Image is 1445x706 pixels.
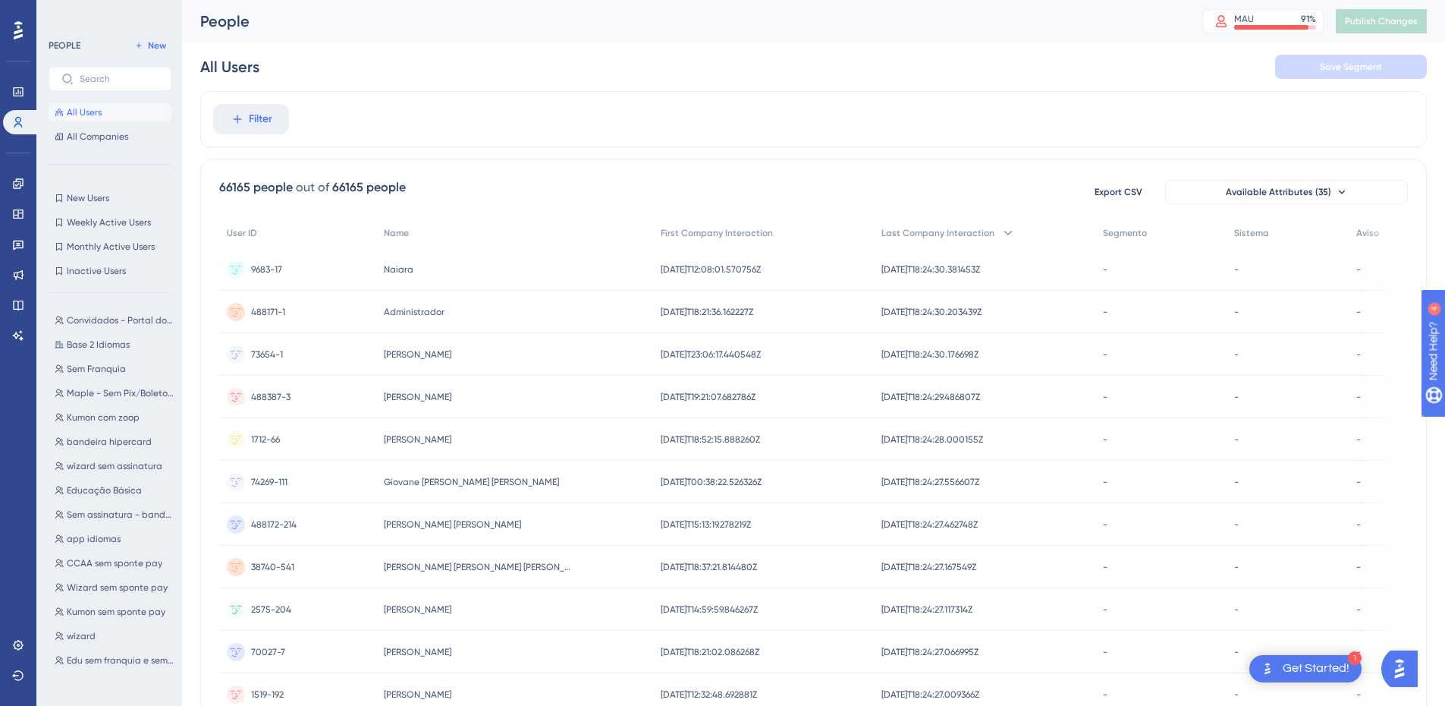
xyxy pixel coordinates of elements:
span: Need Help? [36,4,95,22]
span: - [1356,604,1361,616]
button: Maple - Sem Pix/Boleto/Recorrência/Assinatura [49,384,181,402]
iframe: UserGuiding AI Assistant Launcher [1381,646,1427,692]
span: - [1234,646,1239,658]
span: First Company Interaction [661,227,773,239]
div: MAU [1234,13,1254,25]
div: 1 [1348,651,1362,665]
span: 2575-204 [251,604,291,616]
button: Base 2 Idiomas [49,336,181,354]
span: [DATE]T18:24:30.176698Z [881,348,979,361]
span: 1712-66 [251,433,280,446]
span: - [1103,518,1107,531]
span: 70027-7 [251,646,285,658]
div: out of [296,178,329,197]
span: [DATE]T18:21:36.162227Z [661,306,753,318]
span: - [1356,518,1361,531]
button: Monthly Active Users [49,238,171,256]
span: 38740-541 [251,561,294,573]
div: 91 % [1301,13,1316,25]
button: Kumon sem sponte pay [49,603,181,621]
button: Weekly Active Users [49,213,171,232]
div: Open Get Started! checklist, remaining modules: 1 [1249,655,1362,682]
span: 73654-1 [251,348,283,361]
button: New Users [49,189,171,207]
span: [DATE]T14:59:59.846267Z [661,604,758,616]
span: [DATE]T18:21:02.086268Z [661,646,759,658]
span: Wizard sem sponte pay [67,582,168,594]
button: Inactive Users [49,262,171,280]
button: New [129,36,171,55]
button: Export CSV [1080,180,1156,204]
span: - [1234,306,1239,318]
span: - [1103,689,1107,701]
div: All Users [200,56,259,77]
span: Monthly Active Users [67,241,155,253]
span: 488387-3 [251,391,291,403]
span: All Users [67,106,102,118]
span: [DATE]T18:24:27.556607Z [881,476,979,488]
span: [PERSON_NAME] [384,433,451,446]
span: - [1356,689,1361,701]
span: [DATE]T12:08:01.570756Z [661,263,761,276]
span: User ID [227,227,257,239]
span: Name [384,227,409,239]
span: 74269-111 [251,476,287,488]
input: Search [80,74,159,84]
span: wizard sem assinatura [67,460,162,472]
button: Convidados - Portal do Professor [49,311,181,329]
span: [DATE]T00:38:22.526326Z [661,476,762,488]
span: Aviso [1356,227,1379,239]
span: - [1356,433,1361,446]
button: Kumon com zoop [49,408,181,427]
span: 9683-17 [251,263,282,276]
span: Edu sem franquia e sem app [67,654,174,667]
button: Publish Changes [1336,9,1427,33]
span: bandeira hipercard [67,436,152,448]
div: PEOPLE [49,39,80,52]
span: [DATE]T18:24:30.381453Z [881,263,980,276]
span: - [1356,561,1361,573]
span: [DATE]T18:24:27.167549Z [881,561,976,573]
span: - [1356,348,1361,361]
span: New [148,39,166,52]
span: [DATE]T18:24:27.462748Z [881,518,978,531]
span: [DATE]T12:32:48.692881Z [661,689,757,701]
button: app idiomas [49,530,181,548]
button: CCAA sem sponte pay [49,554,181,572]
span: - [1103,433,1107,446]
span: - [1103,263,1107,276]
button: wizard sem assinatura [49,457,181,475]
span: - [1234,391,1239,403]
span: [PERSON_NAME] [384,689,451,701]
span: - [1234,561,1239,573]
button: Sem Franquia [49,360,181,378]
button: Filter [213,104,289,134]
div: 66165 people [219,178,293,197]
span: Export CSV [1095,186,1142,198]
button: Available Attributes (35) [1165,180,1408,204]
button: bandeira hipercard [49,433,181,451]
span: - [1103,476,1107,488]
span: Naiara [384,263,413,276]
div: People [200,11,1164,32]
div: 66165 people [332,178,406,197]
span: Kumon com zoop [67,411,140,424]
span: Kumon sem sponte pay [67,606,165,618]
span: - [1103,348,1107,361]
span: Giovane [PERSON_NAME] [PERSON_NAME] [384,476,559,488]
span: [DATE]T18:24:29.486807Z [881,391,980,403]
span: [PERSON_NAME] [384,646,451,658]
button: All Companies [49,128,171,146]
button: Save Segment [1275,55,1427,79]
span: [PERSON_NAME] [384,604,451,616]
span: Available Attributes (35) [1226,186,1331,198]
span: [DATE]T18:24:27.009366Z [881,689,979,701]
span: - [1103,604,1107,616]
button: Wizard sem sponte pay [49,578,181,597]
span: - [1356,306,1361,318]
div: 4 [105,8,110,20]
span: - [1234,348,1239,361]
span: CCAA sem sponte pay [67,557,162,569]
span: - [1356,646,1361,658]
